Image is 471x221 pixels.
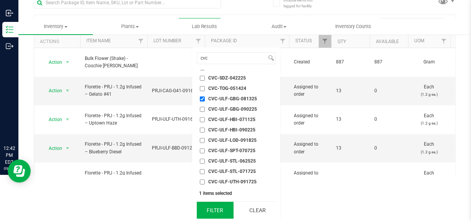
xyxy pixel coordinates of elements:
p: 09/26 [3,166,15,171]
input: CVC-SDZ-042225 [200,76,205,81]
span: 13 [336,145,365,152]
span: PRJI-ULF-BBD-091225 [152,145,200,152]
span: 13 [336,116,365,123]
span: Lab Results [181,23,228,30]
span: 887 [374,58,403,66]
a: Lot Number [153,38,181,43]
span: CVC-ULF-STL-062525 [208,159,256,163]
iframe: Resource center [8,160,31,183]
button: Filter [197,202,234,219]
span: select [63,171,72,182]
span: 0 [374,116,403,123]
span: 887 [336,58,365,66]
span: Assigned to order [294,141,327,155]
a: Filter [319,35,331,48]
input: CVC-ULF-GBG-081325 [200,96,205,101]
span: Gram [413,58,446,66]
span: select [63,143,72,154]
span: CVC-ULF-HBI-071125 [208,117,255,122]
span: 0 [374,145,403,152]
a: Lab Results [167,18,242,35]
a: Qty [338,39,346,44]
span: CVC-ULF-GBG-090225 [208,107,257,111]
div: Actions [40,39,77,44]
span: Inventory [18,23,93,30]
span: 13 [336,87,365,95]
a: UOM [414,38,424,43]
input: CVC-ULF-UTH-091725 [200,179,205,184]
span: CVC-ULF-HBI-090225 [208,128,255,132]
button: Receive Non-Cannabis [380,18,444,31]
span: 0 [374,173,403,181]
input: CVC-ULF-STL-062525 [200,159,205,164]
input: CVC-ULF-STL-071725 [200,169,205,174]
span: CVC-TOG-051424 [208,86,246,91]
a: Audit [242,18,316,35]
span: CVC-ULF-LOD-091825 [208,138,257,143]
span: select [63,85,72,96]
span: Assigned to order [294,112,327,127]
span: CVC-SDZ-031725 [208,65,246,70]
inline-svg: Inbound [6,9,13,17]
input: CVC-ULF-HBI-090225 [200,128,205,133]
p: (1.2 g ea.) [413,91,446,98]
span: Action [42,171,63,182]
span: Florette - PRJ - 1.2g Infused – Blueberry Diesel [85,141,143,155]
span: CVC-SDZ-042225 [208,76,246,80]
span: Audit [242,23,316,30]
span: Each [413,112,446,127]
div: 1 items selected [199,191,273,196]
a: Status [295,38,312,43]
inline-svg: Outbound [6,42,13,50]
span: Action [42,57,63,68]
span: 0 [374,87,403,95]
span: Florette - PRJ - 1.2g Infused – Coochie [PERSON_NAME] [85,169,143,184]
p: (1.2 g ea.) [413,148,446,156]
span: 13 [336,173,365,181]
a: Item Name [86,38,111,43]
a: Filter [135,35,147,48]
a: Inventory [18,18,93,35]
span: PRJI-ULF-UTH-091625 [152,116,200,123]
button: Clear [239,202,276,219]
span: Florette - PRJ - 1.2g Infused – Gelato #41 [85,83,143,98]
p: (1.2 g ea.) [413,120,446,127]
inline-svg: Inventory [6,26,13,33]
input: CVC-TOG-051424 [200,86,205,91]
a: Filter [438,35,450,48]
input: CVC-ULF-GBG-090225 [200,107,205,112]
a: Package ID [211,38,237,43]
span: PRJI-IMB-CHR-092425 [152,173,200,181]
button: Export to Excel [329,18,380,31]
span: Action [42,143,63,154]
span: Created [294,58,327,66]
span: Each [413,83,446,98]
span: Assigned to order [294,83,327,98]
span: Action [42,114,63,125]
p: 12:42 PM EDT [3,145,15,166]
a: Plants [93,18,167,35]
button: Bulk Actions [178,18,221,31]
a: Inventory Counts [316,18,390,35]
input: Search [197,53,267,64]
span: Each [413,169,446,184]
span: CVC-ULF-GBG-081325 [208,96,257,101]
span: PRJI-CAG-G41-091625 [152,87,200,95]
span: Florette - PRJ - 1.2g Infused – Uptown Haze [85,112,143,127]
span: Action [42,85,63,96]
span: Inventory Counts [325,23,382,30]
span: select [63,114,72,125]
a: Filter [192,35,205,48]
span: Bulk Flower (Shake) - Coochie [PERSON_NAME] [85,55,143,70]
input: CVC-ULF-LOD-091825 [200,138,205,143]
span: Plants [93,23,167,30]
span: select [63,57,72,68]
input: CVC-ULF-HBI-071125 [200,117,205,122]
span: Each [413,141,446,155]
span: CVC-ULF-SPT-070725 [208,148,255,153]
span: CVC-ULF-STL-071725 [208,169,256,174]
input: CVC-ULF-SPT-070725 [200,148,205,153]
a: Filter [277,35,289,48]
span: Assigned to order [294,169,327,184]
a: Available [376,39,399,44]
